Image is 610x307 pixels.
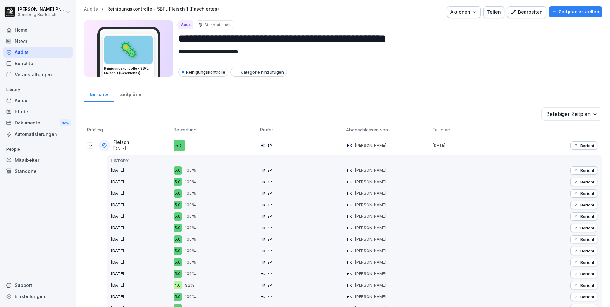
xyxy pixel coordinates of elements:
[355,168,386,173] p: [PERSON_NAME]
[84,6,98,12] p: Audits
[185,225,196,231] p: 100%
[3,24,73,35] div: Home
[346,294,353,300] div: HK
[185,190,196,197] p: 100%
[510,9,543,16] div: Bearbeiten
[111,202,170,208] p: [DATE]
[3,117,73,129] a: DokumenteNew
[346,126,426,133] p: Abgeschlossen von
[174,166,182,175] div: 5.0
[260,282,266,288] div: HK
[3,58,73,69] a: Berichte
[355,259,386,265] p: [PERSON_NAME]
[260,167,266,174] div: HK
[570,247,597,255] button: Bericht
[174,140,185,151] div: 5.0
[3,85,73,95] p: Library
[185,271,196,277] p: 100%
[111,179,170,185] p: [DATE]
[178,68,228,77] div: Reinigungskontrolle
[266,142,273,149] div: ZP
[3,69,73,80] div: Veranstaltungen
[346,271,353,277] div: HK
[266,213,273,220] div: ZP
[266,179,273,185] div: ZP
[266,294,273,300] div: ZP
[3,47,73,58] a: Audits
[113,146,129,151] p: [DATE]
[3,166,73,177] div: Standorte
[580,271,594,276] p: Bericht
[266,271,273,277] div: ZP
[580,294,594,299] p: Bericht
[3,129,73,140] a: Automatisierungen
[266,236,273,243] div: ZP
[570,224,597,232] button: Bericht
[580,237,594,242] p: Bericht
[185,167,196,174] p: 100%
[185,179,196,185] p: 100%
[570,235,597,243] button: Bericht
[3,95,73,106] div: Kurse
[174,258,182,266] div: 5.0
[174,293,182,301] div: 5.0
[570,166,597,175] button: Bericht
[18,7,64,12] p: [PERSON_NAME] Preßlauer
[174,270,182,278] div: 5.0
[185,259,196,266] p: 100%
[107,6,219,12] a: Reinigungskontrolle - SBFL Fleisch 1 (Faschiertes)
[260,236,266,243] div: HK
[174,224,182,232] div: 5.0
[580,225,594,230] p: Bericht
[266,259,273,266] div: ZP
[507,6,546,18] button: Bearbeiten
[570,141,597,150] button: Bericht
[185,213,196,220] p: 100%
[346,282,353,288] div: HK
[266,167,273,174] div: ZP
[570,178,597,186] button: Bericht
[111,190,170,197] p: [DATE]
[580,260,594,265] p: Bericht
[3,291,73,302] a: Einstellungen
[104,66,153,76] h3: Reinigungskontrolle - SBFL Fleisch 1 (Faschiertes)
[355,213,386,219] p: [PERSON_NAME]
[450,9,477,16] div: Aktionen
[3,117,73,129] div: Dokumente
[570,293,597,301] button: Bericht
[111,236,170,243] p: [DATE]
[346,202,353,208] div: HK
[346,236,353,243] div: HK
[111,282,170,288] p: [DATE]
[185,282,194,288] p: 92%
[266,202,273,208] div: ZP
[260,248,266,254] div: HK
[580,191,594,196] p: Bericht
[260,294,266,300] div: HK
[230,68,287,77] button: Kategorie hinzufügen
[111,225,170,231] p: [DATE]
[185,248,196,254] p: 100%
[346,167,353,174] div: HK
[266,225,273,231] div: ZP
[355,202,386,208] p: [PERSON_NAME]
[433,143,516,148] p: [DATE]
[570,201,597,209] button: Bericht
[570,281,597,289] button: Bericht
[205,22,231,28] p: Standort audit
[260,142,266,149] div: HK
[84,86,114,102] div: Berichte
[429,124,516,136] th: Fällig am:
[174,247,182,255] div: 5.0
[260,225,266,231] div: HK
[355,248,386,254] p: [PERSON_NAME]
[102,6,103,12] p: /
[3,106,73,117] a: Pfade
[487,9,501,16] div: Teilen
[111,167,170,174] p: [DATE]
[260,213,266,220] div: HK
[549,6,602,17] button: Zeitplan erstellen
